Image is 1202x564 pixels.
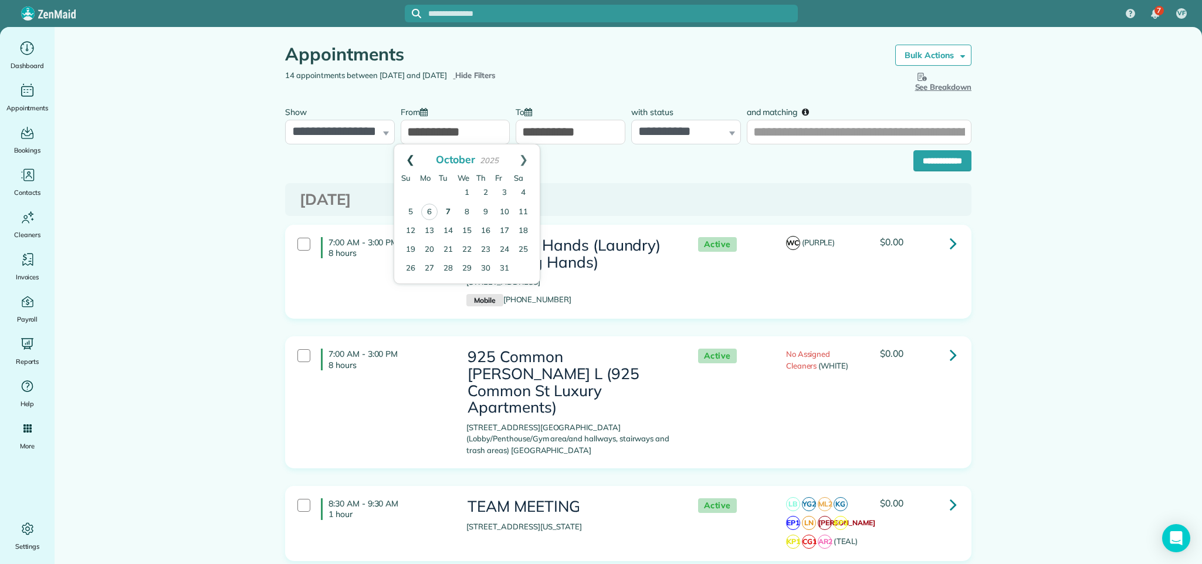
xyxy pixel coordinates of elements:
a: 23 [476,241,495,259]
span: KP1 [786,535,800,549]
a: Appointments [5,81,50,114]
span: Hide Filters [455,70,496,82]
h4: 7:00 AM - 3:00 PM [321,237,449,258]
span: $0.00 [880,347,903,359]
span: Tuesday [439,173,448,183]
span: Payroll [17,313,38,325]
label: From [401,100,434,122]
div: 7 unread notifications [1143,1,1167,27]
div: 14 appointments between [DATE] and [DATE] [276,70,628,82]
a: Dashboard [5,39,50,72]
a: Invoices [5,250,50,283]
span: Reports [16,356,39,367]
a: 13 [420,222,439,241]
span: Appointments [6,102,49,114]
a: Payroll [5,292,50,325]
label: To [516,100,538,122]
a: 26 [401,259,420,278]
span: No Assigned Cleaners [786,349,831,370]
a: 7 [439,203,458,222]
span: Sunday [401,173,411,183]
a: 28 [439,259,458,278]
a: 1 [458,184,476,202]
p: 8 hours [329,248,449,258]
svg: Focus search [412,9,421,18]
a: 19 [401,241,420,259]
a: Mobile[PHONE_NUMBER] [466,295,571,304]
a: 8 [458,203,476,222]
span: Cleaners [14,229,40,241]
a: Bulk Actions [895,45,971,66]
span: Thursday [476,173,486,183]
span: $0.00 [880,497,903,509]
a: 4 [514,184,533,202]
span: 7 [1157,6,1161,15]
a: 22 [458,241,476,259]
h4: 7:00 AM - 3:00 PM [321,349,449,370]
span: Monday [420,173,431,183]
span: LB [786,497,800,511]
span: Dashboard [11,60,44,72]
span: Active [698,349,737,363]
h1: Appointments [285,45,878,64]
a: Cleaners [5,208,50,241]
span: More [20,440,35,452]
a: 17 [495,222,514,241]
strong: Bulk Actions [905,50,954,60]
a: Prev [394,144,426,174]
span: $0.00 [880,236,903,248]
a: Bookings [5,123,50,156]
span: (WHITE) [818,361,848,370]
a: 25 [514,241,533,259]
a: Settings [5,519,50,552]
span: KG [834,497,848,511]
span: Saturday [514,173,523,183]
a: 10 [495,203,514,222]
a: Contacts [5,166,50,198]
p: 8 hours [329,360,449,370]
a: Help [5,377,50,410]
span: Invoices [16,271,39,283]
span: KP3 [834,516,848,530]
span: Help [21,398,35,410]
span: WC [786,236,800,250]
a: 11 [514,203,533,222]
a: 29 [458,259,476,278]
p: 1 hour [329,509,449,519]
a: 31 [495,259,514,278]
span: 2025 [480,156,499,165]
a: 21 [439,241,458,259]
a: 2 [476,184,495,202]
h3: TEAM MEETING [466,498,674,515]
a: 5 [401,203,420,222]
span: Wednesday [458,173,469,183]
small: Mobile [466,294,503,307]
span: CG1 [802,535,816,549]
a: 30 [476,259,495,278]
button: See Breakdown [915,70,972,93]
a: 20 [420,241,439,259]
button: Focus search [405,9,421,18]
div: Open Intercom Messenger [1162,524,1190,552]
span: (PURPLE) [802,238,835,247]
a: 27 [420,259,439,278]
span: October [436,153,476,166]
label: and matching [747,100,818,122]
a: 24 [495,241,514,259]
span: Bookings [14,144,41,156]
a: 18 [514,222,533,241]
span: Active [698,498,737,513]
h3: Sweeping Hands (Laundry) (Sweeping Hands) [466,237,674,271]
a: Hide Filters [453,70,496,80]
span: YG2 [802,497,816,511]
span: See Breakdown [915,70,972,92]
a: 9 [476,203,495,222]
span: Active [698,237,737,252]
a: 12 [401,222,420,241]
span: VF [1177,9,1186,18]
span: ML2 [818,497,832,511]
span: [PERSON_NAME] [818,516,832,530]
span: (TEAL) [834,536,858,546]
p: [STREET_ADDRESS][GEOGRAPHIC_DATA] (Lobby/Penthouse/Gym area/and hallways, stairways and trash are... [466,422,674,457]
span: AR2 [818,535,832,549]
